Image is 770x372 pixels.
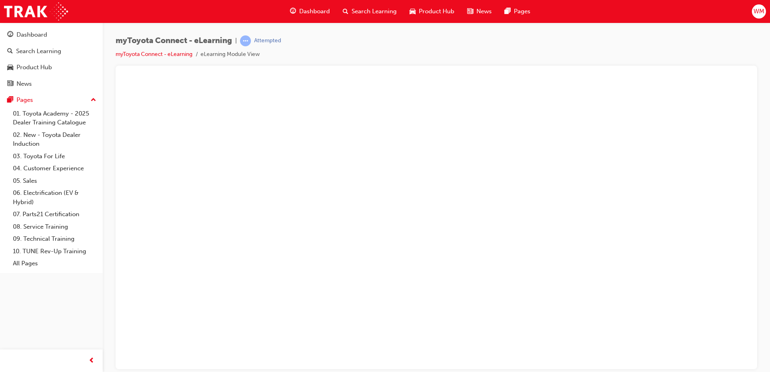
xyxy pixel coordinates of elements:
a: Dashboard [3,27,99,42]
span: WM [753,7,764,16]
span: pages-icon [7,97,13,104]
span: Dashboard [299,7,330,16]
a: pages-iconPages [498,3,537,20]
img: Trak [4,2,68,21]
a: guage-iconDashboard [284,3,336,20]
a: 04. Customer Experience [10,162,99,175]
a: search-iconSearch Learning [336,3,403,20]
span: guage-icon [290,6,296,17]
a: 05. Sales [10,175,99,187]
a: Product Hub [3,60,99,75]
button: Pages [3,93,99,107]
span: Product Hub [419,7,454,16]
span: News [476,7,492,16]
a: All Pages [10,257,99,270]
a: 10. TUNE Rev-Up Training [10,245,99,258]
span: learningRecordVerb_ATTEMPT-icon [240,35,251,46]
a: 07. Parts21 Certification [10,208,99,221]
div: Attempted [254,37,281,45]
span: car-icon [410,6,416,17]
span: up-icon [91,95,96,105]
span: search-icon [343,6,348,17]
span: car-icon [7,64,13,71]
div: Product Hub [17,63,52,72]
span: search-icon [7,48,13,55]
a: 06. Electrification (EV & Hybrid) [10,187,99,208]
span: Pages [514,7,530,16]
span: news-icon [7,81,13,88]
a: 03. Toyota For Life [10,150,99,163]
span: guage-icon [7,31,13,39]
a: 02. New - Toyota Dealer Induction [10,129,99,150]
div: News [17,79,32,89]
span: prev-icon [89,356,95,366]
div: Dashboard [17,30,47,39]
a: myToyota Connect - eLearning [116,51,192,58]
a: News [3,76,99,91]
a: Search Learning [3,44,99,59]
span: Search Learning [352,7,397,16]
div: Pages [17,95,33,105]
button: WM [752,4,766,19]
li: eLearning Module View [201,50,260,59]
span: myToyota Connect - eLearning [116,36,232,45]
a: 01. Toyota Academy - 2025 Dealer Training Catalogue [10,107,99,129]
div: Search Learning [16,47,61,56]
span: pages-icon [505,6,511,17]
a: 08. Service Training [10,221,99,233]
a: 09. Technical Training [10,233,99,245]
a: car-iconProduct Hub [403,3,461,20]
span: | [235,36,237,45]
button: DashboardSearch LearningProduct HubNews [3,26,99,93]
a: news-iconNews [461,3,498,20]
span: news-icon [467,6,473,17]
